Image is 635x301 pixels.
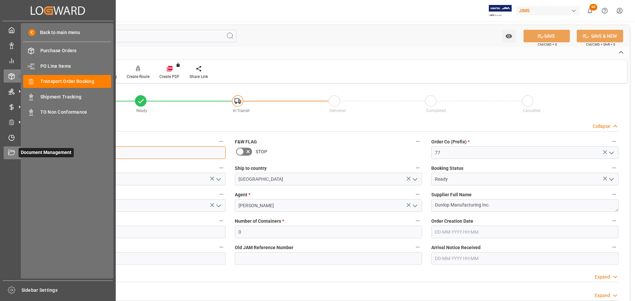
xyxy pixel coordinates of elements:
span: Transport Order Booking [40,78,111,85]
input: DD-MM-YYYY HH:MM [431,226,618,238]
div: Expand [595,274,610,281]
button: Order Co (Prefix) * [610,137,618,146]
span: TO Non Conformance [40,109,111,116]
button: open menu [213,174,223,184]
a: Transport Order Booking [23,75,111,88]
div: JIMS [516,6,580,16]
a: Timeslot Management V2 [4,131,112,144]
button: open menu [606,148,616,158]
button: Number of Containers * [413,216,422,225]
span: Sidebar Settings [21,287,113,294]
img: Exertis%20JAM%20-%20Email%20Logo.jpg_1722504956.jpg [489,5,512,17]
a: Document ManagementDocument Management [4,146,112,159]
a: TO Non Conformance [23,106,111,119]
button: open menu [502,30,516,42]
span: STOP [256,148,267,155]
button: open menu [213,201,223,211]
span: Old JAM Reference Number [235,244,293,251]
a: My Reports [4,54,112,67]
button: Ship to country [413,164,422,172]
a: PO Line Items [23,59,111,72]
button: JAM Reference Number [217,137,226,146]
span: Delivered [329,108,346,113]
span: Booking Status [431,165,463,172]
button: open menu [409,201,419,211]
button: open menu [409,174,419,184]
span: Number of Containers [235,218,284,225]
input: Type to search/select [38,173,226,185]
button: show 60 new notifications [582,3,597,18]
button: Supplier Number [217,216,226,225]
textarea: Dunlop Manufacturing Inc. [431,199,618,212]
input: DD-MM-YYYY [38,252,226,265]
button: Shipment type * [217,190,226,199]
span: 60 [589,4,597,11]
button: Ready Date * [217,243,226,251]
a: Shipment Tracking [23,90,111,103]
span: Ctrl/CMD + Shift + S [586,42,615,47]
button: F&W FLAG [413,137,422,146]
span: F&W FLAG [235,138,257,145]
button: SAVE & NEW [577,30,623,42]
span: In-Transit [233,108,250,113]
button: Agent * [413,190,422,199]
span: Document Management [19,148,74,157]
button: Arrival Notice Received [610,243,618,251]
span: Ship to country [235,165,267,172]
div: Create Route [127,74,149,80]
div: Expand [595,292,610,299]
button: Country of Origin (Suffix) * [217,164,226,172]
button: Help Center [597,3,612,18]
span: Agent [235,191,250,198]
button: Supplier Full Name [610,190,618,199]
a: My Cockpit [4,23,112,36]
span: Completed [426,108,446,113]
div: Share Link [190,74,208,80]
span: Supplier Full Name [431,191,472,198]
span: Arrival Notice Received [431,244,481,251]
button: Booking Status [610,164,618,172]
a: Data Management [4,39,112,52]
button: Order Creation Date [610,216,618,225]
span: Ctrl/CMD + S [538,42,557,47]
span: Purchase Orders [40,47,111,54]
input: Search Fields [30,30,236,42]
span: Back to main menu [35,29,80,36]
button: JIMS [516,4,582,17]
button: Old JAM Reference Number [413,243,422,251]
span: Ready [136,108,147,113]
input: DD-MM-YYYY HH:MM [431,252,618,265]
span: Order Co (Prefix) [431,138,470,145]
button: open menu [606,174,616,184]
span: Cancelled [523,108,540,113]
span: PO Line Items [40,63,111,70]
a: Purchase Orders [23,44,111,57]
button: SAVE [524,30,570,42]
span: Order Creation Date [431,218,473,225]
div: Collapse [593,123,610,130]
span: Shipment Tracking [40,94,111,100]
